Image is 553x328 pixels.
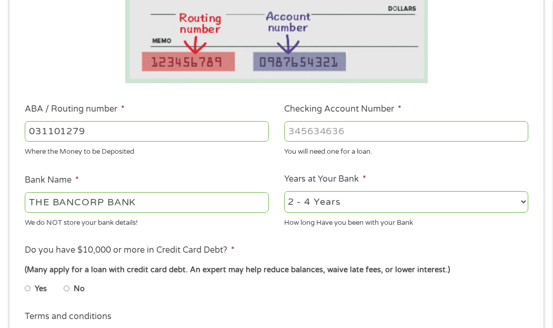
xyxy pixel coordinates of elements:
[284,214,528,228] div: How long Have you been with your Bank
[35,283,47,295] label: Yes
[25,143,269,157] div: Where the Money to be Deposited
[25,214,269,228] div: We do NOT store your bank details!
[284,104,401,115] label: Checking Account Number
[74,283,85,295] label: No
[25,264,528,276] div: (Many apply for a loan with credit card debt. An expert may help reduce balances, waive late fees...
[25,121,269,141] input: 263177916
[284,174,366,185] label: Years at Your Bank
[25,104,125,115] label: ABA / Routing number
[25,175,79,186] label: Bank Name
[25,245,235,256] label: Do you have $10,000 or more in Credit Card Debt?
[25,311,112,322] label: Terms and conditions
[284,121,528,141] input: 345634636
[284,143,528,157] div: You will need one for a loan.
